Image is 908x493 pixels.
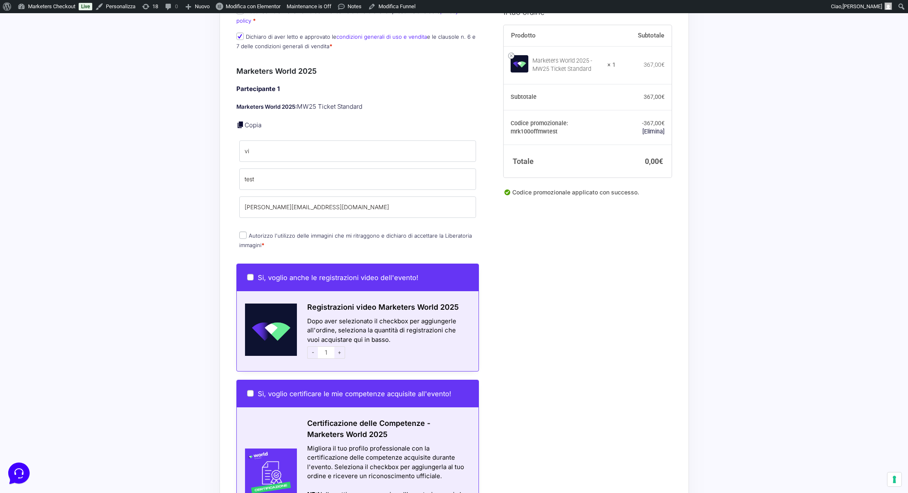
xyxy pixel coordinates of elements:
img: dark [13,46,30,63]
div: Dopo aver selezionato il checkbox per aggiungerle all'ordine, seleziona la quantità di registrazi... [297,317,479,361]
span: - [307,346,318,359]
input: 1 [318,346,334,359]
button: Le tue preferenze relative al consenso per le tecnologie di tracciamento [887,472,901,486]
img: dark [26,46,43,63]
span: Certificazione delle Competenze - Marketers World 2025 [307,419,430,439]
strong: × 1 [607,61,616,69]
span: Modifica con Elementor [226,3,280,9]
input: Si, voglio anche le registrazioni video dell'evento! [247,274,254,280]
button: Inizia una conversazione [13,69,152,86]
p: Aiuto [127,276,139,283]
a: Copia [245,121,261,129]
a: Rimuovi il codice promozionale mrk100offmwtest [642,128,665,134]
label: Dichiaro di aver letto e approvato le e le clausole n. 6 e 7 delle condizioni generali di vendita [236,33,476,49]
span: € [661,93,665,100]
span: Registrazioni video Marketers World 2025 [307,303,459,311]
h3: Marketers World 2025 [236,65,479,77]
p: Messaggi [71,276,93,283]
div: Marketers World 2025 - MW25 Ticket Standard [532,57,602,73]
th: Prodotto [504,25,616,46]
bdi: 367,00 [644,93,665,100]
img: Schermata-2022-04-11-alle-18.28.41.png [237,304,297,356]
label: Autorizzo l'utilizzo delle immagini che mi ritraggono e dichiaro di accettare la Liberatoria imma... [239,232,472,248]
a: Apri Centro Assistenza [88,102,152,109]
span: Trova una risposta [13,102,64,109]
th: Subtotale [504,84,616,110]
iframe: Customerly Messenger Launcher [7,461,31,486]
a: Copia i dettagli dell'acquirente [236,121,245,129]
strong: Marketers World 2025: [236,103,297,110]
p: Home [25,276,39,283]
img: dark [40,46,56,63]
p: MW25 Ticket Standard [236,102,479,112]
img: Marketers World 2025 - MW25 Ticket Standard [511,55,528,72]
th: Totale [504,145,616,178]
input: Autorizzo l'utilizzo delle immagini che mi ritraggono e dichiaro di accettare la Liberatoria imma... [239,231,247,239]
button: Aiuto [107,264,158,283]
div: Azioni del messaggio [307,481,468,491]
span: Sì, voglio certificare le mie competenze acquisite all'evento! [258,390,451,398]
span: Le tue conversazioni [13,33,70,40]
th: Codice promozionale: mrk100offmwtest [504,110,616,145]
span: [PERSON_NAME] [843,3,882,9]
td: - [616,110,672,145]
span: + [334,346,345,359]
th: Subtotale [616,25,672,46]
span: € [659,157,663,165]
bdi: 367,00 [644,61,665,68]
button: Messaggi [57,264,108,283]
a: Live [79,3,92,10]
span: 367,00 [644,119,665,126]
bdi: 0,00 [645,157,663,165]
input: Cerca un articolo... [19,120,135,128]
h4: Partecipante 1 [236,84,479,94]
span: € [661,119,665,126]
div: Codice promozionale applicato con successo. [504,188,672,203]
a: condizioni generali di uso e vendita [336,33,427,40]
span: € [661,61,665,68]
span: Si, voglio anche le registrazioni video dell'evento! [258,273,418,282]
input: Sì, voglio certificare le mie competenze acquisite all'evento! [247,390,254,397]
div: Migliora il tuo profilo professionale con la certificazione delle competenze acquisite durante l'... [307,444,468,481]
input: Dichiaro di aver letto e approvato lecondizioni generali di uso e venditae le clausole n. 6 e 7 d... [236,33,244,40]
span: Inizia una conversazione [54,74,121,81]
button: Home [7,264,57,283]
h2: Ciao da Marketers 👋 [7,7,138,20]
